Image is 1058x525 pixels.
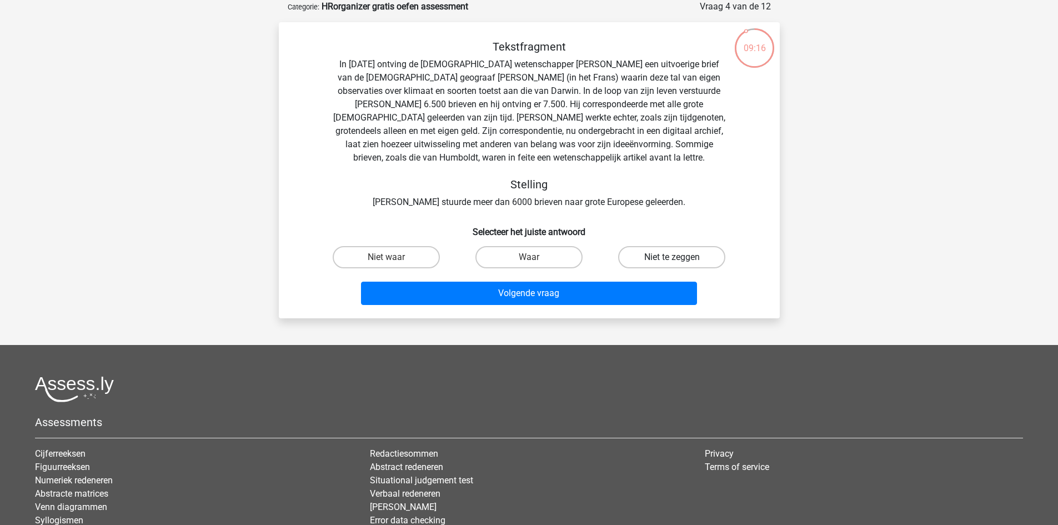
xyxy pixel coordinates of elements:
img: Assessly logo [35,376,114,402]
h6: Selecteer het juiste antwoord [297,218,762,237]
h5: Tekstfragment [332,40,726,53]
a: Figuurreeksen [35,462,90,472]
a: Venn diagrammen [35,502,107,512]
button: Volgende vraag [361,282,697,305]
h5: Stelling [332,178,726,191]
label: Waar [475,246,583,268]
div: In [DATE] ontving de [DEMOGRAPHIC_DATA] wetenschapper [PERSON_NAME] een uitvoerige brief van de [... [297,40,762,209]
strong: HRorganizer gratis oefen assessment [322,1,468,12]
a: Cijferreeksen [35,448,86,459]
a: Abstract redeneren [370,462,443,472]
a: Situational judgement test [370,475,473,486]
a: Privacy [705,448,734,459]
a: Abstracte matrices [35,488,108,499]
a: Redactiesommen [370,448,438,459]
a: [PERSON_NAME] [370,502,437,512]
label: Niet waar [333,246,440,268]
a: Verbaal redeneren [370,488,440,499]
a: Terms of service [705,462,769,472]
label: Niet te zeggen [618,246,725,268]
small: Categorie: [288,3,319,11]
div: 09:16 [734,27,775,55]
a: Numeriek redeneren [35,475,113,486]
h5: Assessments [35,416,1023,429]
